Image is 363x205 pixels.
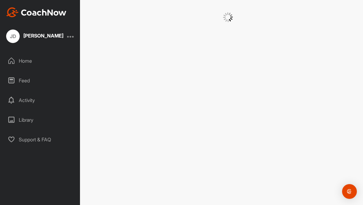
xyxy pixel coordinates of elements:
div: Open Intercom Messenger [342,184,357,199]
div: Library [3,112,77,128]
div: Activity [3,93,77,108]
div: JD [6,30,20,43]
img: G6gVgL6ErOh57ABN0eRmCEwV0I4iEi4d8EwaPGI0tHgoAbU4EAHFLEQAh+QQFCgALACwIAA4AGAASAAAEbHDJSesaOCdk+8xg... [223,12,233,22]
div: Feed [3,73,77,88]
div: Home [3,53,77,69]
img: CoachNow [6,7,66,17]
div: [PERSON_NAME] [23,33,63,38]
div: Support & FAQ [3,132,77,147]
